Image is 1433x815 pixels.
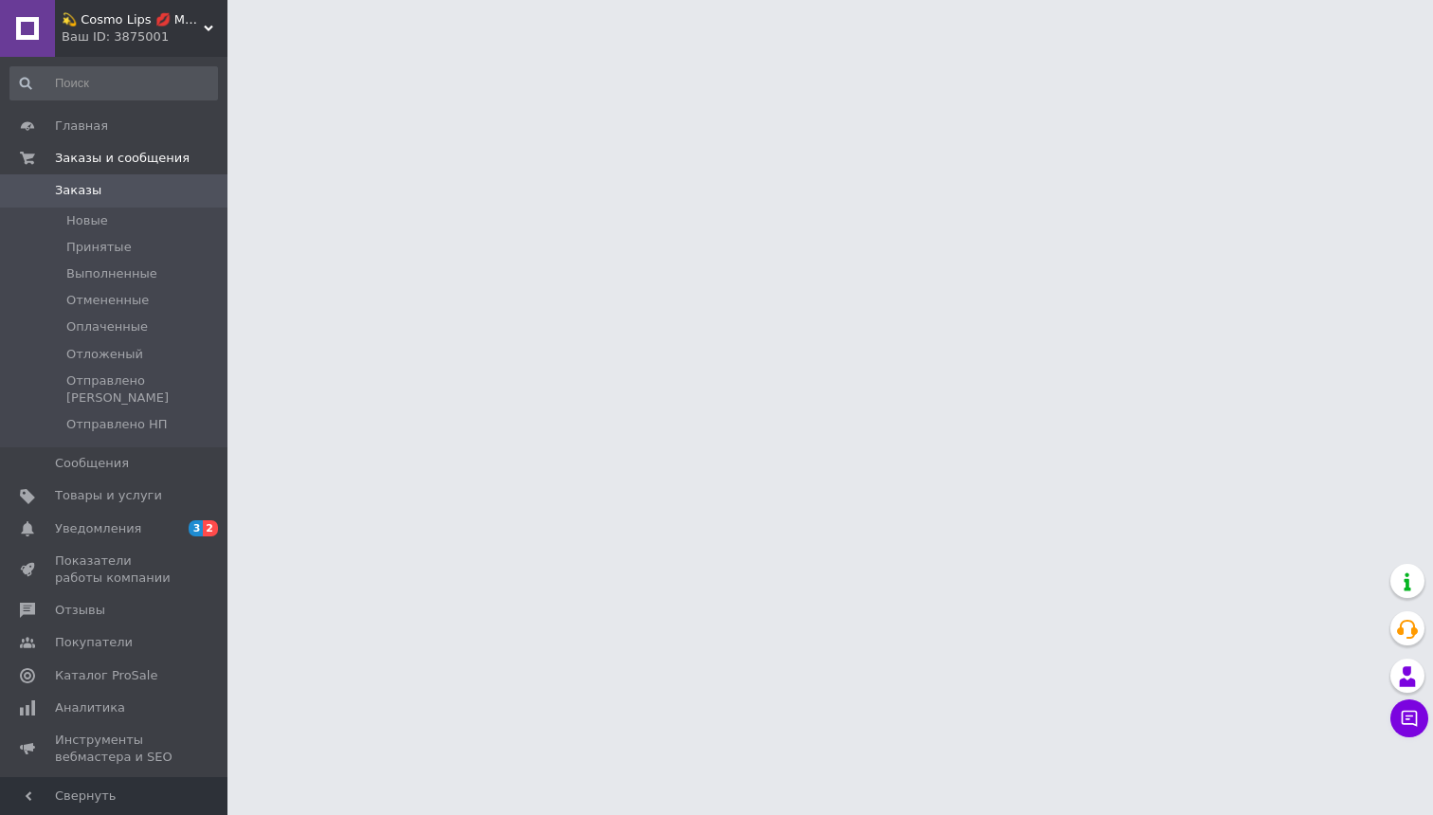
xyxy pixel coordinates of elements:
span: Отмененные [66,292,149,309]
span: 3 [189,520,204,536]
button: Чат с покупателем [1390,699,1428,737]
span: Отправлено НП [66,416,168,433]
span: Отложеный [66,346,143,363]
span: 💫 Cosmo Lips 💋 Магазин для косметологов 💉 [62,11,204,28]
span: Новые [66,212,108,229]
span: Выполненные [66,265,157,282]
span: Каталог ProSale [55,667,157,684]
span: Показатели работы компании [55,552,175,587]
span: Главная [55,118,108,135]
span: Уведомления [55,520,141,537]
span: Принятые [66,239,132,256]
span: Заказы [55,182,101,199]
span: Инструменты вебмастера и SEO [55,732,175,766]
div: Ваш ID: 3875001 [62,28,227,45]
span: Сообщения [55,455,129,472]
span: Товары и услуги [55,487,162,504]
input: Поиск [9,66,218,100]
span: Оплаченные [66,318,148,335]
span: Отзывы [55,602,105,619]
span: Покупатели [55,634,133,651]
span: Заказы и сообщения [55,150,190,167]
span: Аналитика [55,699,125,716]
span: 2 [203,520,218,536]
span: Отправлено [PERSON_NAME] [66,372,216,407]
